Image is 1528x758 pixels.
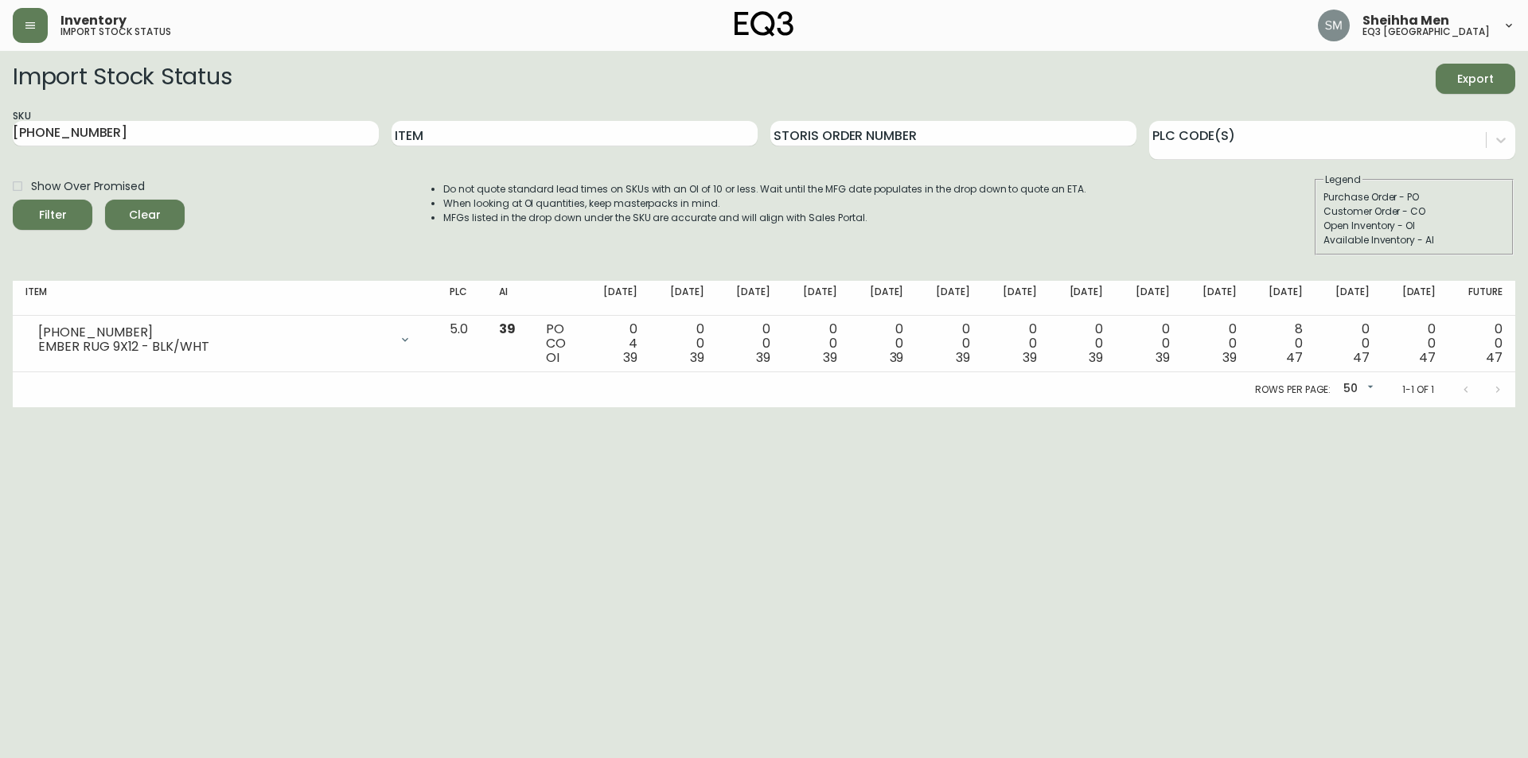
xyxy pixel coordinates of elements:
[1461,322,1503,365] div: 0 0
[583,281,650,316] th: [DATE]
[1323,190,1505,204] div: Purchase Order - PO
[31,178,145,195] span: Show Over Promised
[499,320,516,338] span: 39
[1362,14,1449,27] span: Sheihha Men
[443,211,1086,225] li: MFGs listed in the drop down under the SKU are accurate and will align with Sales Portal.
[1062,322,1104,365] div: 0 0
[756,348,770,367] span: 39
[890,348,904,367] span: 39
[13,64,232,94] h2: Import Stock Status
[437,316,485,372] td: 5.0
[486,281,533,316] th: AI
[1255,383,1331,397] p: Rows per page:
[823,348,837,367] span: 39
[730,322,771,365] div: 0 0
[1353,348,1370,367] span: 47
[623,348,637,367] span: 39
[38,325,389,340] div: [PHONE_NUMBER]
[1050,281,1117,316] th: [DATE]
[118,205,172,225] span: Clear
[13,281,437,316] th: Item
[1089,348,1103,367] span: 39
[1128,322,1170,365] div: 0 0
[546,348,559,367] span: OI
[38,340,389,354] div: EMBER RUG 9X12 - BLK/WHT
[1316,281,1382,316] th: [DATE]
[1195,322,1237,365] div: 0 0
[796,322,837,365] div: 0 0
[1395,322,1436,365] div: 0 0
[60,14,127,27] span: Inventory
[650,281,717,316] th: [DATE]
[1249,281,1316,316] th: [DATE]
[1262,322,1304,365] div: 8 0
[916,281,983,316] th: [DATE]
[25,322,424,357] div: [PHONE_NUMBER]EMBER RUG 9X12 - BLK/WHT
[1323,219,1505,233] div: Open Inventory - OI
[1382,281,1449,316] th: [DATE]
[437,281,485,316] th: PLC
[1023,348,1037,367] span: 39
[1156,348,1170,367] span: 39
[1328,322,1370,365] div: 0 0
[1402,383,1434,397] p: 1-1 of 1
[1323,204,1505,219] div: Customer Order - CO
[13,200,92,230] button: Filter
[663,322,704,365] div: 0 0
[596,322,637,365] div: 0 4
[546,322,571,365] div: PO CO
[690,348,704,367] span: 39
[1183,281,1249,316] th: [DATE]
[105,200,185,230] button: Clear
[1318,10,1350,41] img: cfa6f7b0e1fd34ea0d7b164297c1067f
[1337,376,1377,402] div: 50
[443,196,1086,211] li: When looking at OI quantities, keep masterpacks in mind.
[929,322,970,365] div: 0 0
[983,281,1050,316] th: [DATE]
[850,281,917,316] th: [DATE]
[1323,233,1505,247] div: Available Inventory - AI
[443,182,1086,196] li: Do not quote standard lead times on SKUs with an OI of 10 or less. Wait until the MFG date popula...
[996,322,1037,365] div: 0 0
[1419,348,1436,367] span: 47
[735,11,793,37] img: logo
[1286,348,1303,367] span: 47
[1362,27,1490,37] h5: eq3 [GEOGRAPHIC_DATA]
[60,27,171,37] h5: import stock status
[717,281,784,316] th: [DATE]
[1448,69,1503,89] span: Export
[1486,348,1503,367] span: 47
[956,348,970,367] span: 39
[1222,348,1237,367] span: 39
[1323,173,1362,187] legend: Legend
[863,322,904,365] div: 0 0
[1436,64,1515,94] button: Export
[1116,281,1183,316] th: [DATE]
[1448,281,1515,316] th: Future
[783,281,850,316] th: [DATE]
